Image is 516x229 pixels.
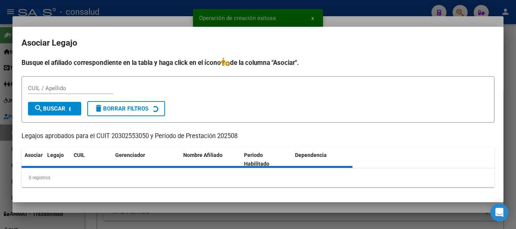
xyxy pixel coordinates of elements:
p: Legajos aprobados para el CUIT 20302553050 y Período de Prestación 202508 [22,132,494,141]
datatable-header-cell: Asociar [22,147,44,172]
div: 0 registros [22,168,494,187]
h4: Busque el afiliado correspondiente en la tabla y haga click en el ícono de la columna "Asociar". [22,58,494,68]
h2: Asociar Legajo [22,36,494,50]
datatable-header-cell: Legajo [44,147,71,172]
mat-icon: search [34,104,43,113]
datatable-header-cell: Dependencia [292,147,353,172]
button: Buscar [28,102,81,115]
datatable-header-cell: CUIL [71,147,112,172]
datatable-header-cell: Gerenciador [112,147,180,172]
span: Periodo Habilitado [244,152,269,167]
span: Borrar Filtros [94,105,148,112]
mat-icon: delete [94,104,103,113]
div: Open Intercom Messenger [490,203,508,221]
span: Dependencia [295,152,327,158]
span: Buscar [34,105,65,112]
datatable-header-cell: Nombre Afiliado [180,147,241,172]
button: Borrar Filtros [87,101,165,116]
datatable-header-cell: Periodo Habilitado [241,147,292,172]
span: Legajo [47,152,64,158]
span: Gerenciador [115,152,145,158]
span: CUIL [74,152,85,158]
span: Asociar [25,152,43,158]
span: Nombre Afiliado [183,152,222,158]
